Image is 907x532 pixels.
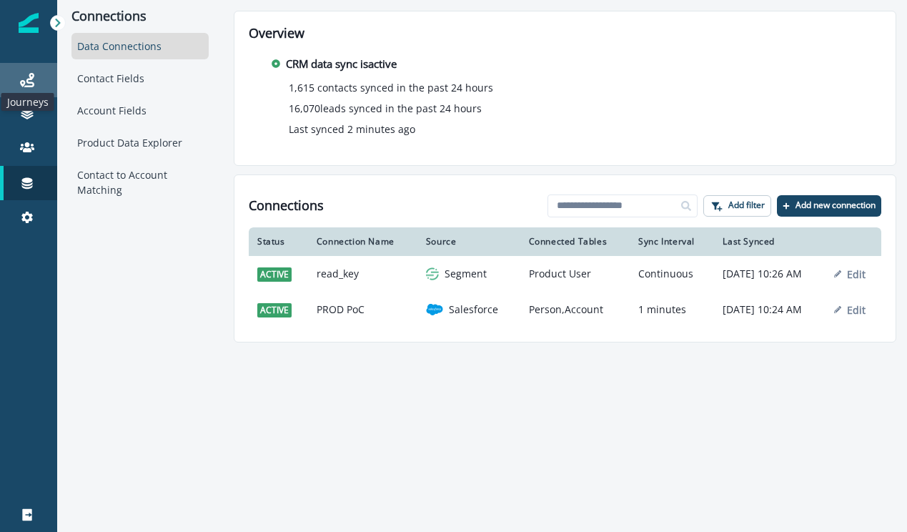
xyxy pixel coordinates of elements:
[71,162,209,203] div: Contact to Account Matching
[308,292,417,327] td: PROD PoC
[638,236,705,247] div: Sync Interval
[847,303,866,317] p: Edit
[630,256,714,292] td: Continuous
[286,56,397,72] p: CRM data sync is active
[834,267,866,281] button: Edit
[257,236,299,247] div: Status
[520,292,630,327] td: Person,Account
[19,13,39,33] img: Inflection
[426,236,512,247] div: Source
[703,195,771,217] button: Add filter
[71,97,209,124] div: Account Fields
[426,267,439,280] img: segment
[249,292,881,327] a: activePROD PoCsalesforceSalesforcePerson,Account1 minutes[DATE] 10:24 AMEdit
[249,26,881,41] h2: Overview
[257,267,292,282] span: active
[289,101,482,116] p: 16,070 leads synced in the past 24 hours
[257,303,292,317] span: active
[317,236,409,247] div: Connection Name
[308,256,417,292] td: read_key
[249,256,881,292] a: activeread_keysegmentSegmentProduct UserContinuous[DATE] 10:26 AMEdit
[728,200,765,210] p: Add filter
[71,9,209,24] p: Connections
[723,236,816,247] div: Last Synced
[796,200,876,210] p: Add new connection
[723,267,816,281] p: [DATE] 10:26 AM
[630,292,714,327] td: 1 minutes
[249,198,324,214] h1: Connections
[71,65,209,92] div: Contact Fields
[723,302,816,317] p: [DATE] 10:24 AM
[445,267,487,281] p: Segment
[529,236,622,247] div: Connected Tables
[426,301,443,318] img: salesforce
[834,303,866,317] button: Edit
[520,256,630,292] td: Product User
[71,129,209,156] div: Product Data Explorer
[847,267,866,281] p: Edit
[71,33,209,59] div: Data Connections
[449,302,498,317] p: Salesforce
[289,122,415,137] p: Last synced 2 minutes ago
[777,195,881,217] button: Add new connection
[289,80,493,95] p: 1,615 contacts synced in the past 24 hours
